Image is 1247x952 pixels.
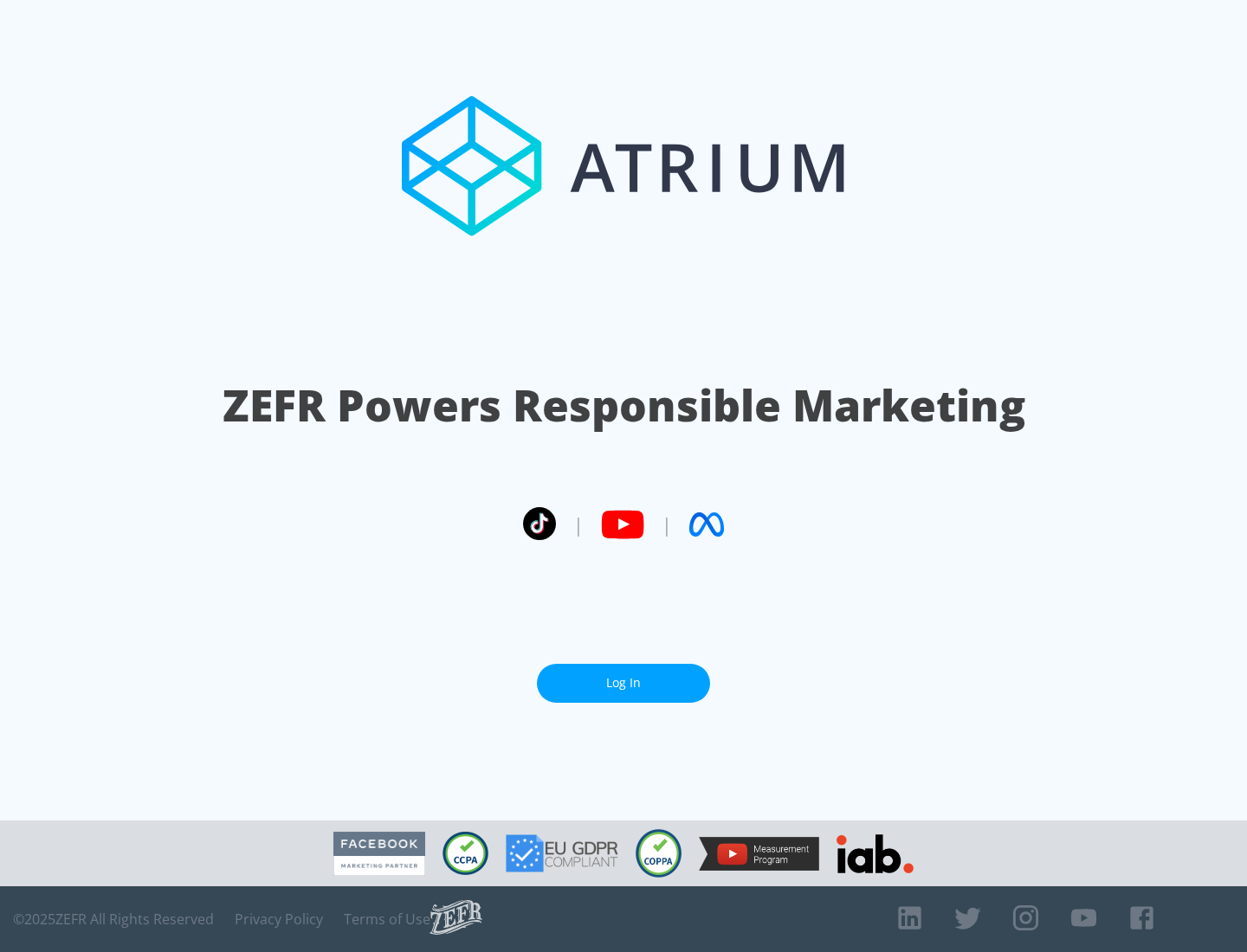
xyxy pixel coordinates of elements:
a: Privacy Policy [235,910,323,928]
img: COPPA Compliant [636,829,682,878]
img: IAB [837,834,914,873]
h1: ZEFR Powers Responsible Marketing [223,376,1025,435]
span: © 2025 ZEFR All Rights Reserved [13,910,214,928]
span: | [573,511,584,537]
a: Terms of Use [344,910,430,928]
a: Log In [537,664,710,703]
img: Facebook Marketing Partner [333,832,425,876]
img: YouTube Measurement Program [699,837,819,871]
span: | [662,511,672,537]
img: GDPR Compliant [506,834,618,872]
img: CCPA Compliant [443,832,488,875]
